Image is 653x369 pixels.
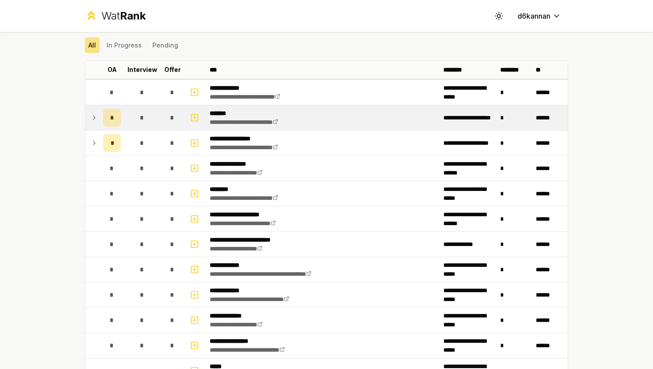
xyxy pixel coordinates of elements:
[149,37,182,53] button: Pending
[85,9,146,23] a: WatRank
[510,8,568,24] button: d6kannan
[164,65,181,74] p: Offer
[120,9,146,22] span: Rank
[103,37,145,53] button: In Progress
[85,37,100,53] button: All
[108,65,117,74] p: OA
[127,65,157,74] p: Interview
[518,11,550,21] span: d6kannan
[101,9,146,23] div: Wat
